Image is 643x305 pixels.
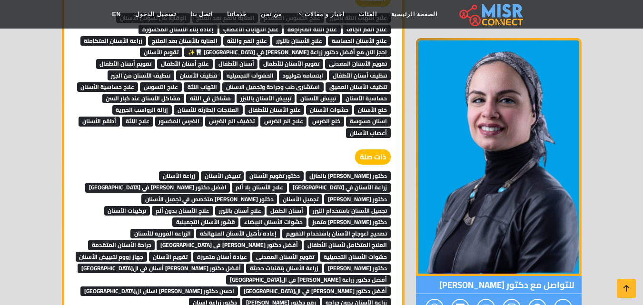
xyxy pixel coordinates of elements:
[78,264,245,273] span: أفضل دكتور [PERSON_NAME] أسنان في ال[GEOGRAPHIC_DATA]
[223,70,277,80] span: الحشوات التجميلية
[108,70,175,80] span: تنظيف الأسنان من الجير
[309,206,391,216] span: تجميل الأسنان باستخدام الليزر
[279,191,322,206] a: تجميل الأسنان
[355,149,391,165] strong: ذات صلة
[267,203,307,217] a: أسنان الطفل
[346,128,391,138] span: أعصاب الأسنان
[215,56,258,70] a: أسنان الأطفال
[112,105,172,115] span: إزالة الرواسب الجيرية
[354,102,391,116] a: خلع الأسنان
[108,68,175,82] a: تنظيف الأسنان من الجير
[184,82,221,92] span: التهاب اللثة
[148,33,221,47] a: العناية بالأسنان بعد العلاج
[237,90,295,105] a: تبييض الأسنان بالليزر
[222,79,324,93] a: استشارى طب وجراحة وتجميل الاسنان
[196,226,280,240] a: إعادة تأهيل الأسنان المتهالكة
[128,5,183,23] a: تسجيل الدخول
[328,33,391,47] a: علاج الأسنان الحساسة
[80,36,147,46] span: زراعة الأسنان المتكاملة
[259,59,323,69] span: تقويم الأسنان للأطفال
[205,117,258,126] span: تخفيف الم الضرس
[215,206,265,216] span: علاج أسنان بالليزر
[306,171,391,181] span: دكتور [PERSON_NAME] بالمنزل
[267,206,307,216] span: أسنان الطفل
[122,113,153,128] a: علاج اللثة
[282,229,391,238] span: تصحيح اعوجاج الأسنان باستخدام التقويم
[130,229,195,238] span: الزراعة الفورية للأسنان
[172,214,239,228] a: قشور الأسنان التجميلية
[159,171,199,181] span: زراعة الأسنان
[306,102,352,116] a: حشوات الأسنان
[172,217,239,227] span: قشور الأسنان التجميلية
[186,90,235,105] a: مشاكل في اللثة
[252,252,318,261] span: تقويم الأسنان المعدني
[149,252,191,261] span: تقويم الأسنان
[306,105,352,115] span: حشوات الأسنان
[184,44,391,59] a: احجز الآن مع أفضل دكتور زراعة [PERSON_NAME] في [GEOGRAPHIC_DATA] 🦷✨
[215,59,258,69] span: أسنان الأطفال
[157,56,213,70] a: علاج أسنان الأطفال
[174,105,243,115] span: العلاجات الطارئة للأسنان
[240,283,391,297] a: أفضل دكتور [PERSON_NAME] في ال[GEOGRAPHIC_DATA]
[220,5,254,23] a: خدماتنا
[193,252,251,261] span: عيادة أسنان متميزة
[232,183,287,192] span: علاج الأسنان بلا ألم
[254,5,289,23] a: من نحن
[232,179,287,194] a: علاج الأسنان بلا ألم
[342,90,391,105] a: حساسية الأسنان
[196,229,280,238] span: إعادة تأهيل الأسنان المتهالكة
[328,36,391,46] span: علاج الأسنان الحساسة
[245,102,305,116] a: علاج الأسنان للأطفال
[79,117,120,126] span: أطقم الأسنان
[112,102,172,116] a: إزالة الرواسب الجيرية
[184,79,221,93] a: التهاب اللثة
[259,56,323,70] a: تقويم الأسنان للأطفال
[346,125,391,139] a: أعصاب الأسنان
[252,249,318,263] a: تقويم الأسنان المعدني
[223,36,271,46] span: علاج الفم واللثة
[78,260,245,275] a: أفضل دكتور [PERSON_NAME] أسنان في ال[GEOGRAPHIC_DATA]
[279,70,327,80] span: ابتسامة هوليود
[260,117,307,126] span: علاج الم الضرس
[246,264,322,273] span: زراعة الأسنان بتقنيات حديثة
[176,70,221,80] span: تنظيف الأسنان
[324,264,391,273] span: دكتور [PERSON_NAME]
[289,179,391,194] a: زراعة الأسنان في [GEOGRAPHIC_DATA]
[205,113,258,128] a: تخفيف الم الضرس
[289,5,352,23] a: اخبار و مقالات
[309,203,391,217] a: تجميل الأسنان باستخدام الليزر
[346,117,391,126] span: اسنان مسوسة
[76,252,148,261] span: جهاز زووم لتبييض الأسنان
[384,5,445,23] a: الصفحة الرئيسية
[85,179,230,194] a: افضل دكتور [PERSON_NAME] في [GEOGRAPHIC_DATA]
[226,275,391,285] span: أفضل دكتور زراعة [PERSON_NAME] في ال[GEOGRAPHIC_DATA]
[324,260,391,275] a: دكتور [PERSON_NAME]
[306,168,391,182] a: دكتور [PERSON_NAME] بالمنزل
[246,260,322,275] a: زراعة الأسنان بتقنيات حديثة
[88,240,155,250] span: جراحة الأسنان المتقدمة
[416,276,582,294] span: للتواصل مع دكتور [PERSON_NAME]
[201,171,244,181] span: تبييض الأسنان
[157,59,213,69] span: علاج أسنان الأطفال
[326,82,391,92] span: تنظيف الأسنان العميق
[105,5,129,23] a: EN
[297,94,340,103] span: تبييض الأسنان
[141,191,277,206] a: دكتور [PERSON_NAME] متخصص في تجميل الأسنان
[416,38,582,276] img: دكتور نهال نبيل
[326,79,391,93] a: تنظيف الأسنان العميق
[157,237,302,251] a: أفضل دكتور [PERSON_NAME] فى [GEOGRAPHIC_DATA]
[304,240,391,250] span: العلاج المتكامل لأسنان الأطفال
[246,171,304,181] span: دكتور تقويم الأسنان
[157,240,302,250] span: أفضل دكتور [PERSON_NAME] فى [GEOGRAPHIC_DATA]
[305,10,345,19] span: اخبار و مقالات
[80,286,238,296] span: احسن دكتور [PERSON_NAME] اسنان ال[GEOGRAPHIC_DATA]
[96,56,156,70] a: تقويم أسنان الأطفال
[260,113,307,128] a: علاج الم الضرس
[140,82,182,92] span: علاج التسوس
[325,59,391,69] span: تقويم الأسنان المعدني
[352,5,384,23] a: الفئات
[324,194,391,204] span: دكتور [PERSON_NAME]
[140,44,182,59] a: تقويم الأسنان
[324,191,391,206] a: دكتور [PERSON_NAME]
[308,214,391,228] a: دكتور [PERSON_NAME] متميز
